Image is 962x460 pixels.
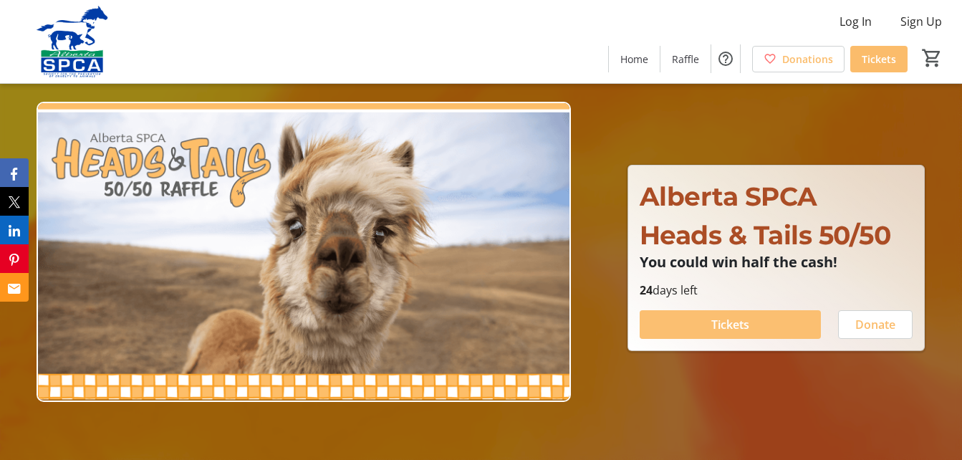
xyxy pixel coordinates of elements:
[672,52,699,67] span: Raffle
[640,282,913,299] p: days left
[919,45,945,71] button: Cart
[889,10,953,33] button: Sign Up
[900,13,942,30] span: Sign Up
[640,282,653,298] span: 24
[640,310,822,339] button: Tickets
[855,316,895,333] span: Donate
[828,10,883,33] button: Log In
[640,181,817,212] span: Alberta SPCA
[782,52,833,67] span: Donations
[838,310,913,339] button: Donate
[660,46,711,72] a: Raffle
[640,254,913,270] p: You could win half the cash!
[752,46,845,72] a: Donations
[609,46,660,72] a: Home
[850,46,908,72] a: Tickets
[640,219,891,251] span: Heads & Tails 50/50
[711,44,740,73] button: Help
[840,13,872,30] span: Log In
[711,316,749,333] span: Tickets
[862,52,896,67] span: Tickets
[9,6,136,77] img: Alberta SPCA's Logo
[620,52,648,67] span: Home
[37,102,570,402] img: Campaign CTA Media Photo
